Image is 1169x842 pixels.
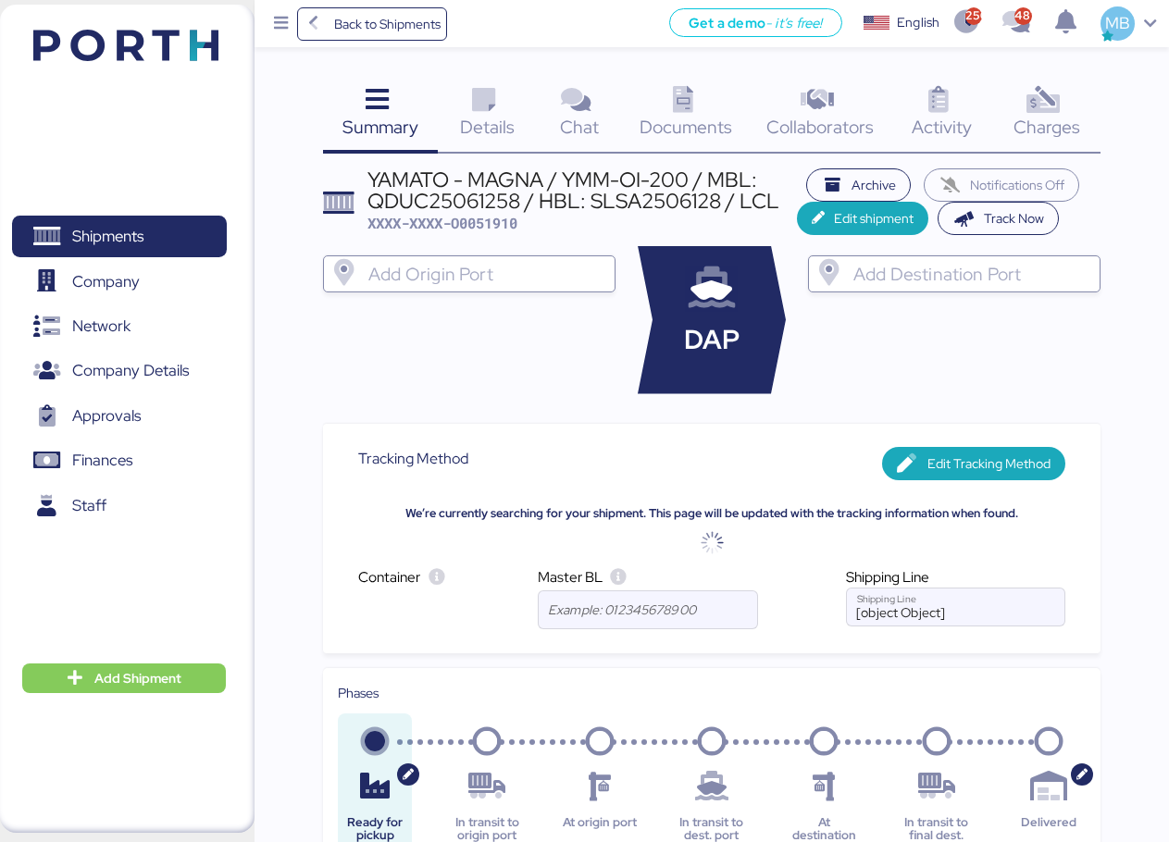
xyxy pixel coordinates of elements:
span: Approvals [72,402,141,429]
span: Staff [72,492,106,519]
a: Company Details [12,350,227,392]
button: Track Now [938,202,1059,235]
span: Container [358,567,420,587]
span: MB [1105,11,1130,35]
span: Edit shipment [834,207,914,229]
span: Details [460,115,515,139]
button: Add Shipment [22,663,226,693]
a: Shipments [12,216,227,258]
span: Track Now [984,207,1044,229]
a: Network [12,305,227,348]
span: Archive [852,174,896,196]
input: Add Origin Port [365,263,607,285]
a: Back to Shipments [297,7,448,41]
a: Approvals [12,395,227,438]
button: Menu [266,8,297,40]
button: Edit Tracking Method [882,447,1065,480]
span: DAP [684,320,740,360]
span: Edit Tracking Method [927,452,1051,475]
input: Example: 012345678900 [539,591,757,628]
span: XXXX-XXXX-O0051910 [367,214,517,232]
span: Charges [1014,115,1080,139]
span: Back to Shipments [334,13,441,35]
span: Summary [342,115,418,139]
span: Company [72,268,140,295]
input: Shipping Line [847,588,1064,625]
div: English [897,13,939,32]
div: YAMATO - MAGNA / YMM-OI-200 / MBL: QDUC25061258 / HBL: SLSA2506128 / LCL [367,169,797,211]
button: Notifications Off [924,168,1079,202]
span: Chat [560,115,599,139]
span: Company Details [72,357,189,384]
div: We’re currently searching for your shipment. This page will be updated with the tracking informat... [335,492,1088,534]
a: Staff [12,485,227,527]
span: Finances [72,447,132,474]
span: Add Shipment [94,667,181,689]
a: Company [12,260,227,303]
span: Network [72,313,131,340]
button: Edit shipment [797,202,929,235]
div: Shipping Line [846,566,1065,588]
button: Archive [806,168,912,202]
span: Documents [640,115,732,139]
span: Master BL [538,567,603,587]
span: Tracking Method [358,447,468,471]
span: Activity [912,115,972,139]
a: Finances [12,440,227,482]
div: Phases [338,683,1086,703]
span: Notifications Off [970,174,1064,196]
input: Add Destination Port [850,263,1092,285]
span: Collaborators [766,115,874,139]
span: Shipments [72,223,143,250]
